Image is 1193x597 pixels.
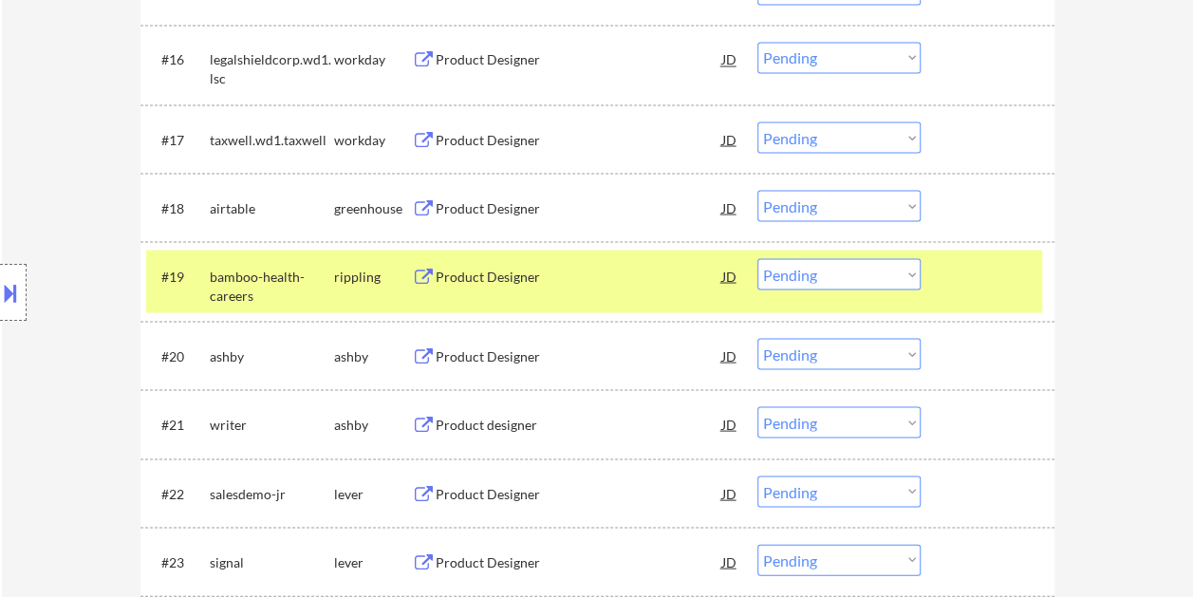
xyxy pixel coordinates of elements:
[334,50,412,69] div: workday
[436,415,722,434] div: Product designer
[436,130,722,149] div: Product Designer
[161,552,195,571] div: #23
[210,50,334,87] div: legalshieldcorp.wd1.lsc
[720,258,739,292] div: JD
[334,552,412,571] div: lever
[436,346,722,365] div: Product Designer
[334,130,412,149] div: workday
[210,484,334,503] div: salesdemo-jr
[161,484,195,503] div: #22
[334,198,412,217] div: greenhouse
[720,406,739,440] div: JD
[436,484,722,503] div: Product Designer
[334,346,412,365] div: ashby
[720,190,739,224] div: JD
[334,484,412,503] div: lever
[436,198,722,217] div: Product Designer
[720,544,739,578] div: JD
[720,338,739,372] div: JD
[334,267,412,286] div: rippling
[720,121,739,156] div: JD
[720,42,739,76] div: JD
[436,552,722,571] div: Product Designer
[210,552,334,571] div: signal
[161,50,195,69] div: #16
[436,50,722,69] div: Product Designer
[436,267,722,286] div: Product Designer
[720,476,739,510] div: JD
[334,415,412,434] div: ashby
